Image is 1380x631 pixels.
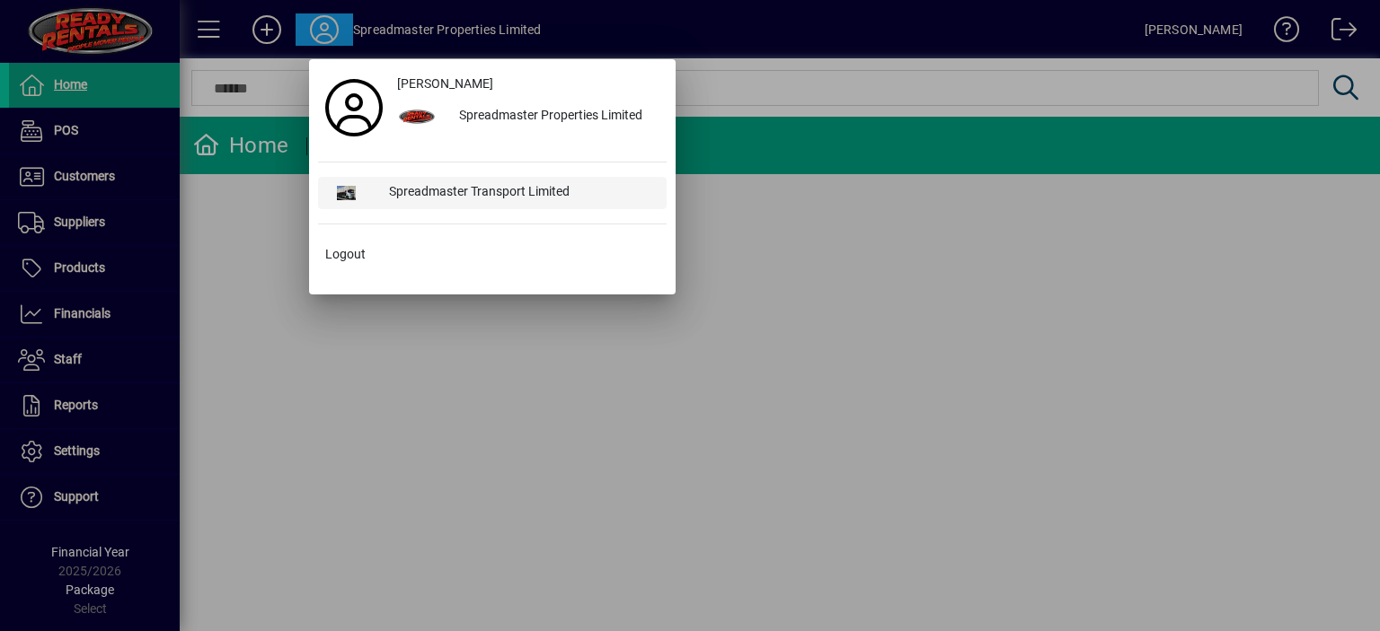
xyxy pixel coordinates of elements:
button: Spreadmaster Properties Limited [390,101,667,133]
span: Logout [325,245,366,264]
div: Spreadmaster Properties Limited [445,101,667,133]
div: Spreadmaster Transport Limited [375,177,667,209]
a: Profile [318,92,390,124]
a: [PERSON_NAME] [390,68,667,101]
button: Logout [318,239,667,271]
button: Spreadmaster Transport Limited [318,177,667,209]
span: [PERSON_NAME] [397,74,493,93]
